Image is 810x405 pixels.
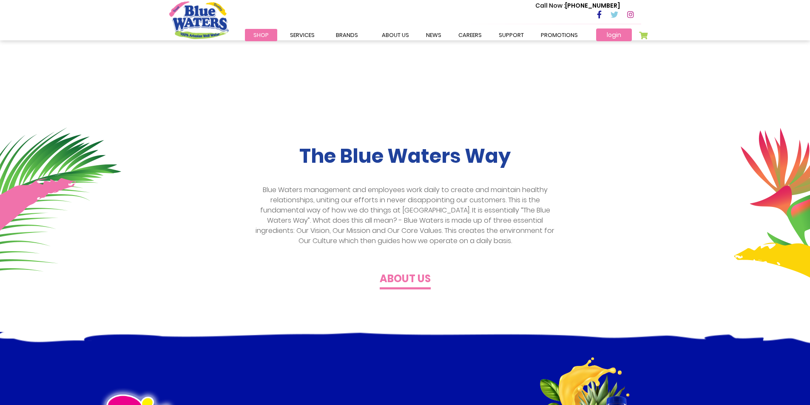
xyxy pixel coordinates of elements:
span: Call Now : [535,1,565,10]
span: Shop [253,31,269,39]
a: support [490,29,532,41]
a: News [418,29,450,41]
span: Brands [336,31,358,39]
span: Services [290,31,315,39]
a: store logo [169,1,229,39]
h4: About us [380,273,431,285]
a: about us [373,29,418,41]
a: Promotions [532,29,586,41]
img: about-section-plant.png [734,127,810,350]
a: careers [450,29,490,41]
a: login [596,28,632,41]
p: Blue Waters management and employees work daily to create and maintain healthy relationships, uni... [251,185,559,246]
p: [PHONE_NUMBER] [535,1,620,10]
h2: The Blue Waters Way [169,144,641,168]
a: About us [380,275,431,285]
